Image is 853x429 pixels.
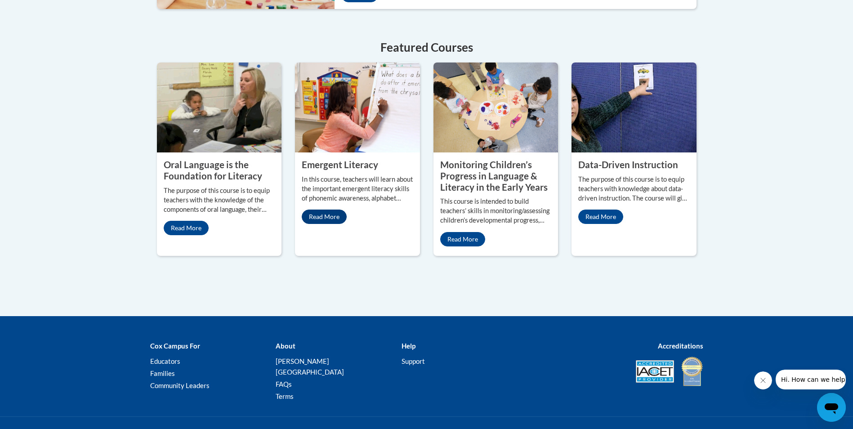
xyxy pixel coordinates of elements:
[276,380,292,388] a: FAQs
[302,175,413,203] p: In this course, teachers will learn about the important emergent literacy skills of phonemic awar...
[817,393,846,422] iframe: Button to launch messaging window
[578,159,678,170] property: Data-Driven Instruction
[164,186,275,214] p: The purpose of this course is to equip teachers with the knowledge of the components of oral lang...
[636,360,674,383] img: Accredited IACET® Provider
[295,63,420,152] img: Emergent Literacy
[150,357,180,365] a: Educators
[276,342,295,350] b: About
[164,221,209,235] a: Read More
[440,232,485,246] a: Read More
[572,63,697,152] img: Data-Driven Instruction
[433,63,558,152] img: Monitoring Children’s Progress in Language & Literacy in the Early Years
[5,6,73,13] span: Hi. How can we help?
[681,356,703,387] img: IDA® Accredited
[164,159,262,181] property: Oral Language is the Foundation for Literacy
[402,357,425,365] a: Support
[157,63,282,152] img: Oral Language is the Foundation for Literacy
[150,369,175,377] a: Families
[658,342,703,350] b: Accreditations
[276,357,344,376] a: [PERSON_NAME][GEOGRAPHIC_DATA]
[776,370,846,389] iframe: Message from company
[578,210,623,224] a: Read More
[578,175,690,203] p: The purpose of this course is to equip teachers with knowledge about data-driven instruction. The...
[440,197,552,225] p: This course is intended to build teachers’ skills in monitoring/assessing children’s developmenta...
[402,342,415,350] b: Help
[150,381,210,389] a: Community Leaders
[276,392,294,400] a: Terms
[302,159,378,170] property: Emergent Literacy
[754,371,772,389] iframe: Close message
[157,39,697,56] h4: Featured Courses
[302,210,347,224] a: Read More
[440,159,548,192] property: Monitoring Children’s Progress in Language & Literacy in the Early Years
[150,342,200,350] b: Cox Campus For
